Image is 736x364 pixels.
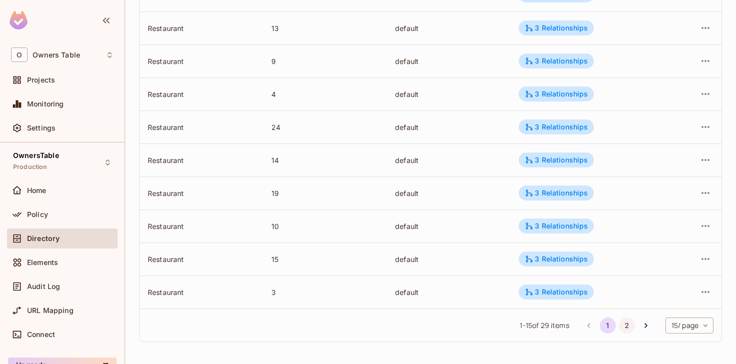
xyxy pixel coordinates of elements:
button: page 1 [600,317,616,333]
div: default [395,89,503,99]
div: 3 Relationships [525,56,588,65]
span: O [11,47,28,62]
span: Elements [27,258,58,266]
div: 3 [271,287,379,297]
div: default [395,122,503,132]
div: Restaurant [148,188,255,198]
span: Production [13,163,48,171]
div: Restaurant [148,155,255,165]
div: Restaurant [148,23,255,33]
span: Audit Log [27,282,60,290]
div: default [395,188,503,198]
div: default [395,155,503,165]
div: 3 Relationships [525,188,588,197]
span: Projects [27,76,55,84]
div: Restaurant [148,122,255,132]
nav: pagination navigation [579,317,655,333]
div: Restaurant [148,89,255,99]
span: OwnersTable [13,151,59,159]
div: default [395,221,503,231]
div: 15 / page [665,317,713,333]
span: Workspace: Owners Table [33,51,80,59]
span: Policy [27,210,48,218]
div: Restaurant [148,287,255,297]
div: default [395,287,503,297]
span: URL Mapping [27,306,74,314]
img: SReyMgAAAABJRU5ErkJggg== [10,11,28,29]
div: 3 Relationships [525,221,588,230]
div: default [395,23,503,33]
div: 3 Relationships [525,254,588,263]
div: default [395,56,503,66]
div: Restaurant [148,56,255,66]
div: 3 Relationships [525,287,588,296]
div: default [395,254,503,264]
div: 4 [271,89,379,99]
div: 14 [271,155,379,165]
div: 3 Relationships [525,155,588,164]
button: Go to next page [638,317,654,333]
div: 10 [271,221,379,231]
div: Restaurant [148,254,255,264]
div: Restaurant [148,221,255,231]
div: 24 [271,122,379,132]
button: Go to page 2 [619,317,635,333]
span: Settings [27,124,56,132]
div: 15 [271,254,379,264]
span: Monitoring [27,100,64,108]
div: 13 [271,23,379,33]
span: 1 - 15 of 29 items [520,320,569,331]
span: Directory [27,234,60,242]
div: 19 [271,188,379,198]
div: 3 Relationships [525,122,588,131]
span: Connect [27,330,55,338]
div: 3 Relationships [525,89,588,98]
div: 3 Relationships [525,23,588,32]
div: 9 [271,56,379,66]
span: Home [27,186,47,194]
